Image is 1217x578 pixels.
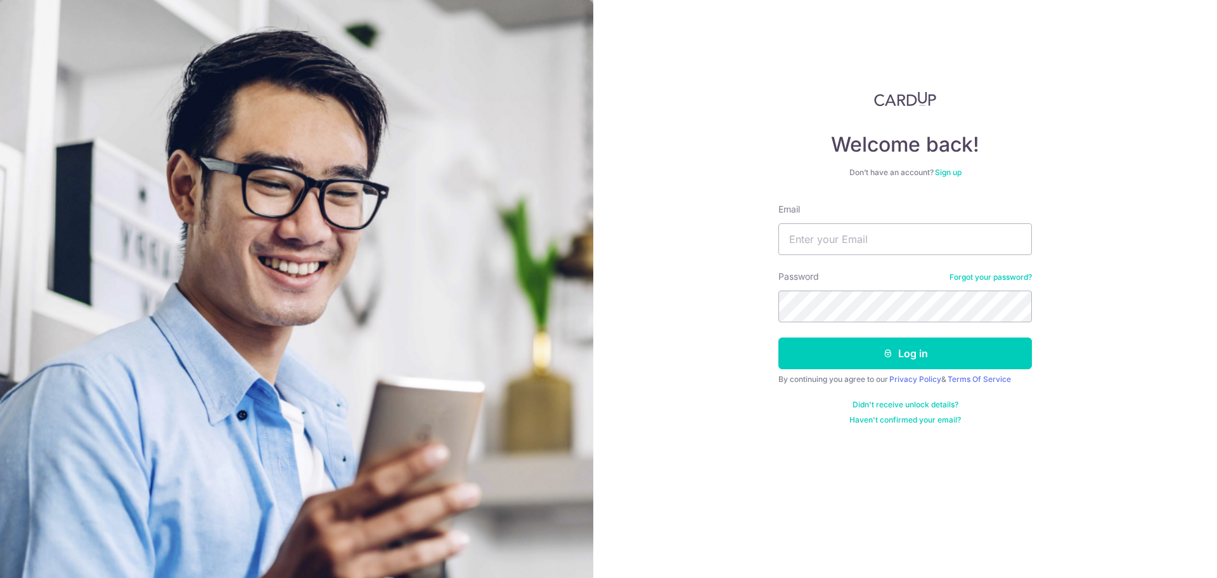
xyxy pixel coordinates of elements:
label: Email [778,203,800,216]
a: Haven't confirmed your email? [849,415,961,425]
div: By continuing you agree to our & [778,374,1032,384]
img: CardUp Logo [874,91,936,107]
a: Privacy Policy [889,374,941,384]
div: Don’t have an account? [778,167,1032,178]
a: Didn't receive unlock details? [853,400,958,410]
label: Password [778,270,819,283]
button: Log in [778,338,1032,369]
input: Enter your Email [778,223,1032,255]
h4: Welcome back! [778,132,1032,157]
a: Sign up [935,167,962,177]
a: Terms Of Service [948,374,1011,384]
a: Forgot your password? [950,272,1032,282]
